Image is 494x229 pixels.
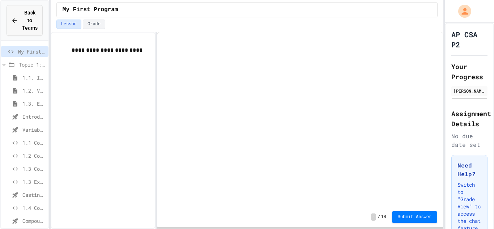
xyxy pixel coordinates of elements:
[18,48,46,55] span: My First Program
[457,161,481,178] h3: Need Help?
[22,217,46,225] span: Compound assignment operators - Quiz
[22,204,46,212] span: 1.4 Coding Practice
[22,191,46,199] span: Casting and Ranges of variables - Quiz
[22,100,46,107] span: 1.3. Expressions and Output [New]
[22,152,46,160] span: 1.2 Coding Practice
[56,20,81,29] button: Lesson
[392,211,438,223] button: Submit Answer
[22,87,46,94] span: 1.2. Variables and Data Types
[7,5,43,36] button: Back to Teams
[19,61,46,68] span: Topic 1: Java Fundamentals
[451,62,487,82] h2: Your Progress
[451,132,487,149] div: No due date set
[63,5,118,14] span: My First Program
[83,20,105,29] button: Grade
[398,214,432,220] span: Submit Answer
[451,3,473,20] div: My Account
[22,113,46,120] span: Introduction to Algorithms, Programming, and Compilers
[22,165,46,173] span: 1.3 Coding Practice
[453,88,485,94] div: [PERSON_NAME]
[371,213,376,221] span: -
[451,29,487,50] h1: AP CSA P2
[22,74,46,81] span: 1.1. Introduction to Algorithms, Programming, and Compilers
[451,109,487,129] h2: Assignment Details
[378,214,380,220] span: /
[22,126,46,133] span: Variables and Data Types - Quiz
[381,214,386,220] span: 10
[22,139,46,147] span: 1.1 Coding Practice
[22,9,38,32] span: Back to Teams
[22,178,46,186] span: 1.3 Extra Challenge Problem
